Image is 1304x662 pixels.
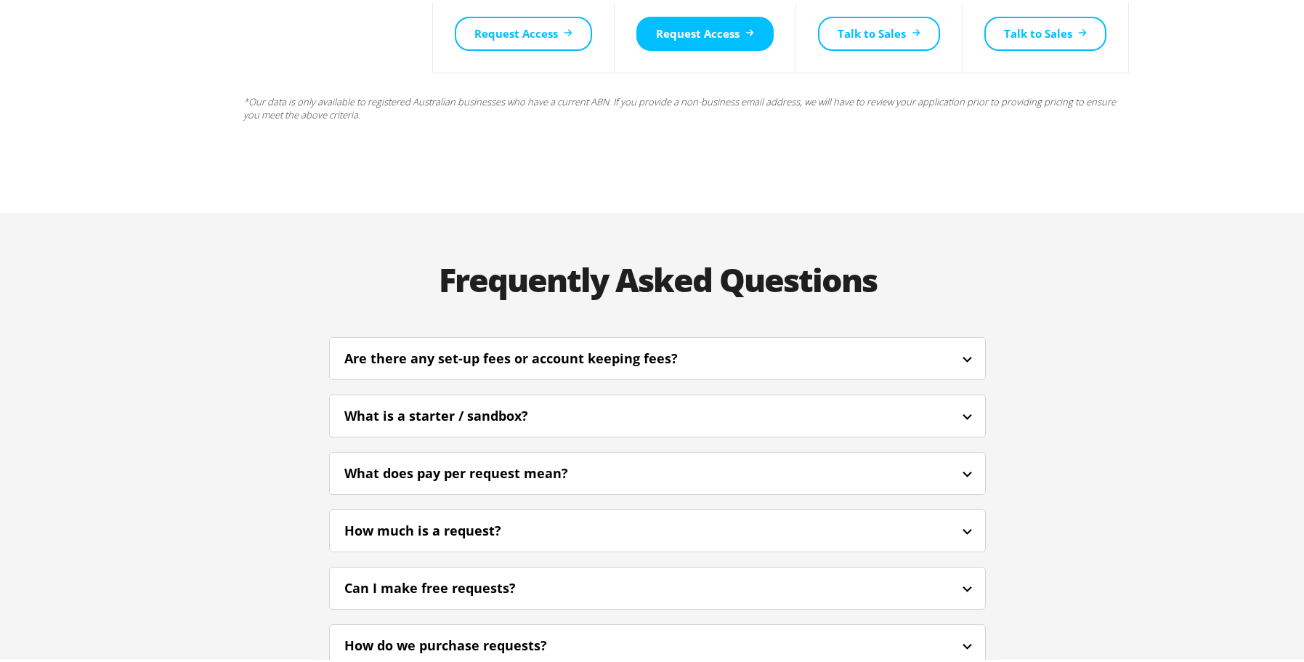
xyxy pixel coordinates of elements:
div: Are there any set-up fees or account keeping fees? [344,346,717,366]
div: What is a starter / sandbox? [330,396,985,430]
div: What is a starter / sandbox? [344,403,567,423]
div: Can I make free requests? [330,568,985,602]
div: What does pay per request mean? [330,453,985,488]
div: How much is a request? [344,518,540,538]
a: Talk to Sales [984,14,1106,48]
div: How do we purchase requests? [344,633,586,653]
div: How do we purchase requests? [330,626,985,660]
p: *Our data is only available to registered Australian businesses who have a current ABN. If you pr... [236,70,1129,140]
a: Talk to Sales [818,14,940,48]
div: Can I make free requests? [344,576,555,595]
div: Are there any set-up fees or account keeping fees? [330,339,985,373]
a: Request Access [455,14,592,48]
a: Request Access [636,14,774,48]
h2: Frequently Asked Questions [315,233,1000,320]
div: What does pay per request mean? [344,461,607,480]
div: How much is a request? [330,511,985,545]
